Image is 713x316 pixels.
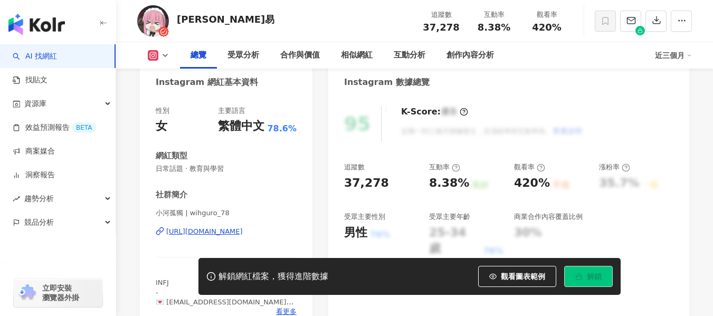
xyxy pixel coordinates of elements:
[267,123,297,135] span: 78.6%
[429,175,469,191] div: 8.38%
[156,208,297,218] span: 小河孤獨 | wihguro_78
[423,22,459,33] span: 37,278
[156,227,297,236] a: [URL][DOMAIN_NAME]
[429,162,460,172] div: 互動率
[156,189,187,200] div: 社群簡介
[177,13,274,26] div: [PERSON_NAME]易
[13,170,55,180] a: 洞察報告
[532,22,562,33] span: 420%
[24,210,54,234] span: 競品分析
[344,225,367,241] div: 男性
[394,49,425,62] div: 互動分析
[14,279,102,307] a: chrome extension立即安裝 瀏覽器外掛
[564,266,613,287] button: 解鎖
[514,162,545,172] div: 觀看率
[341,49,373,62] div: 相似網紅
[13,75,47,85] a: 找貼文
[13,195,20,203] span: rise
[156,150,187,161] div: 網紅類型
[218,271,328,282] div: 解鎖網紅檔案，獲得進階數據
[227,49,259,62] div: 受眾分析
[8,14,65,35] img: logo
[218,106,245,116] div: 主要語言
[344,175,389,191] div: 37,278
[344,162,365,172] div: 追蹤數
[156,76,258,88] div: Instagram 網紅基本資料
[446,49,494,62] div: 創作內容分析
[280,49,320,62] div: 合作與價值
[166,227,243,236] div: [URL][DOMAIN_NAME]
[13,146,55,157] a: 商案媒合
[478,22,510,33] span: 8.38%
[344,76,430,88] div: Instagram 數據總覽
[13,122,96,133] a: 效益預測報告BETA
[24,187,54,210] span: 趨勢分析
[429,212,470,222] div: 受眾主要年齡
[17,284,37,301] img: chrome extension
[156,106,169,116] div: 性別
[191,49,206,62] div: 總覽
[13,51,57,62] a: searchAI 找網紅
[599,162,630,172] div: 漲粉率
[514,175,550,191] div: 420%
[42,283,79,302] span: 立即安裝 瀏覽器外掛
[655,47,692,64] div: 近三個月
[514,212,583,222] div: 商業合作內容覆蓋比例
[401,106,468,118] div: K-Score :
[344,212,385,222] div: 受眾主要性別
[218,118,264,135] div: 繁體中文
[156,164,297,174] span: 日常話題 · 教育與學習
[421,9,461,20] div: 追蹤數
[474,9,514,20] div: 互動率
[156,118,167,135] div: 女
[24,92,46,116] span: 資源庫
[478,266,556,287] button: 觀看圖表範例
[501,272,545,281] span: 觀看圖表範例
[527,9,567,20] div: 觀看率
[137,5,169,37] img: KOL Avatar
